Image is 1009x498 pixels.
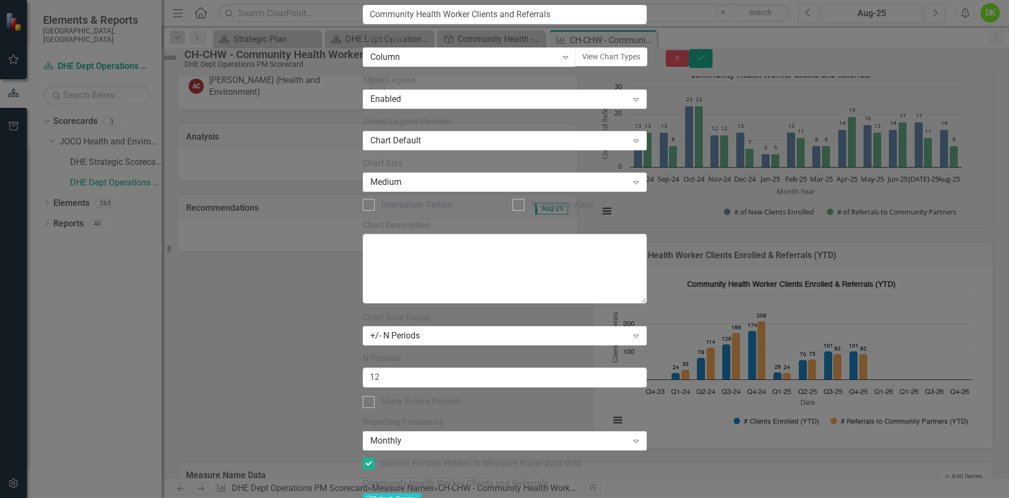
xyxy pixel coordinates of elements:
[531,199,593,211] div: Transpose Axes
[370,330,628,342] div: +/- N Periods
[381,199,452,211] div: Interpolate Values
[381,396,462,408] div: Show Future Periods
[363,478,647,488] h3: Community Health Worker Clients and Referrals
[370,176,628,188] div: Medium
[575,47,647,66] button: View Chart Types
[363,74,647,87] label: Show Legend
[363,352,647,365] label: N Periods
[381,458,581,470] div: Include Periods Hidden In Measure Name Data Grid
[363,32,647,45] label: Chart Type
[363,5,647,25] input: Optional Chart Title
[363,219,647,232] label: Chart Description
[363,157,647,170] label: Chart Size
[370,435,628,447] div: Monthly
[370,93,628,106] div: Enabled
[363,116,647,128] label: Select Legend Position
[370,135,628,147] div: Chart Default
[363,416,647,428] label: Reporting Frequency
[363,312,647,324] label: Chart Date Range
[370,51,557,64] div: Column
